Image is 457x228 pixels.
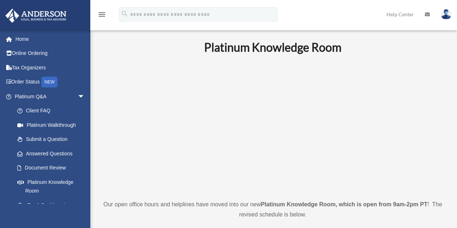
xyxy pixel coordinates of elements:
a: Tax & Bookkeeping Packages [10,198,96,221]
strong: Platinum Knowledge Room, which is open from 9am-2pm PT [261,201,427,207]
span: arrow_drop_down [78,89,92,104]
a: menu [98,13,106,19]
img: User Pic [441,9,452,20]
a: Home [5,32,96,46]
p: Our open office hours and helplines have moved into our new ! The revised schedule is below. [103,199,443,220]
i: search [121,10,129,18]
iframe: 231110_Toby_KnowledgeRoom [164,64,381,186]
a: Tax Organizers [5,60,96,75]
b: Platinum Knowledge Room [204,40,341,54]
a: Submit a Question [10,132,96,147]
a: Platinum Knowledge Room [10,175,92,198]
a: Order StatusNEW [5,75,96,90]
a: Online Ordering [5,46,96,61]
div: NEW [42,77,57,87]
a: Answered Questions [10,146,96,161]
a: Platinum Q&Aarrow_drop_down [5,89,96,104]
img: Anderson Advisors Platinum Portal [3,9,69,23]
i: menu [98,10,106,19]
a: Document Review [10,161,96,175]
a: Platinum Walkthrough [10,118,96,132]
a: Client FAQ [10,104,96,118]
